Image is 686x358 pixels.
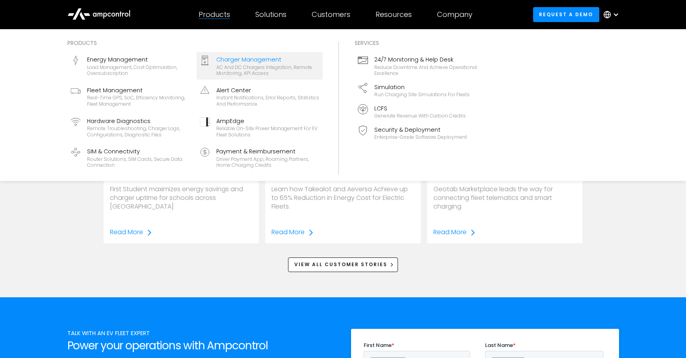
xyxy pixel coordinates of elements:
[255,10,286,19] div: Solutions
[197,114,323,141] a: AmpEdgeReliable On-site Power Management for EV Fleet Solutions
[355,101,481,122] a: LCFSGenerate revenue with carbon credits
[433,185,576,211] p: Geotab Marketplace leads the way for connecting fleet telematics and smart charging
[374,125,467,134] div: Security & Deployment
[67,114,193,141] a: Hardware DiagnosticsRemote troubleshooting, charger logs, configurations, diagnostic files
[216,95,320,107] div: Instant notifications, error reports, statistics and performance
[67,329,335,337] div: TALK WITH AN EV FLEET EXPERT
[376,10,412,19] div: Resources
[355,122,481,144] a: Security & DeploymentEnterprise-grade software deployment
[87,147,190,156] div: SIM & Connectivity
[374,104,466,113] div: LCFS
[67,144,193,172] a: SIM & ConnectivityRouter Solutions, SIM Cards, Secure Data Connection
[216,117,320,125] div: AmpEdge
[87,156,190,168] div: Router Solutions, SIM Cards, Secure Data Connection
[216,125,320,138] div: Reliable On-site Power Management for EV Fleet Solutions
[199,10,230,19] div: Products
[374,64,478,76] div: Reduce downtime and achieve operational excellence
[197,52,323,80] a: Charger ManagementAC and DC chargers integration, remote monitoring, API access
[216,64,320,76] div: AC and DC chargers integration, remote monitoring, API access
[110,228,152,237] a: Read More
[87,55,190,64] div: Energy Management
[271,228,314,237] a: Read More
[216,156,320,168] div: Driver Payment App, Roaming Partners, Home Charging Credits
[87,125,190,138] div: Remote troubleshooting, charger logs, configurations, diagnostic files
[110,185,253,211] p: First Student maximizes energy savings and charger uptime for schools across [GEOGRAPHIC_DATA]
[355,52,481,80] a: 24/7 Monitoring & Help DeskReduce downtime and achieve operational excellence
[67,83,193,110] a: Fleet ManagementReal-time GPS, SoC, efficiency monitoring, fleet management
[433,228,467,237] div: Read More
[437,10,472,19] div: Company
[216,55,320,64] div: Charger Management
[87,86,190,95] div: Fleet Management
[374,91,470,98] div: Run charging site simulations for fleets
[67,339,335,352] h2: Power your operations with Ampcontrol
[216,147,320,156] div: Payment & Reimbursement
[288,257,398,272] a: View All Customer Stories
[197,144,323,172] a: Payment & ReimbursementDriver Payment App, Roaming Partners, Home Charging Credits
[294,261,387,268] div: View All Customer Stories
[87,64,190,76] div: Load management, cost optimization, oversubscription
[110,228,143,237] div: Read More
[312,10,350,19] div: Customers
[87,117,190,125] div: Hardware Diagnostics
[374,113,466,119] div: Generate revenue with carbon credits
[271,185,415,211] p: Learn how Takealot and Aeversa Achieve up to 65% Reduction in Energy Cost for Electric Fleets.
[197,83,323,110] a: Alert CenterInstant notifications, error reports, statistics and performance
[355,39,481,47] div: Services
[374,134,467,140] div: Enterprise-grade software deployment
[216,86,320,95] div: Alert Center
[67,39,323,47] div: Products
[87,95,190,107] div: Real-time GPS, SoC, efficiency monitoring, fleet management
[374,83,470,91] div: Simulation
[355,80,481,101] a: SimulationRun charging site simulations for fleets
[67,52,193,80] a: Energy ManagementLoad management, cost optimization, oversubscription
[374,55,478,64] div: 24/7 Monitoring & Help Desk
[533,7,599,22] a: Request a demo
[271,228,305,237] div: Read More
[433,228,476,237] a: Read More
